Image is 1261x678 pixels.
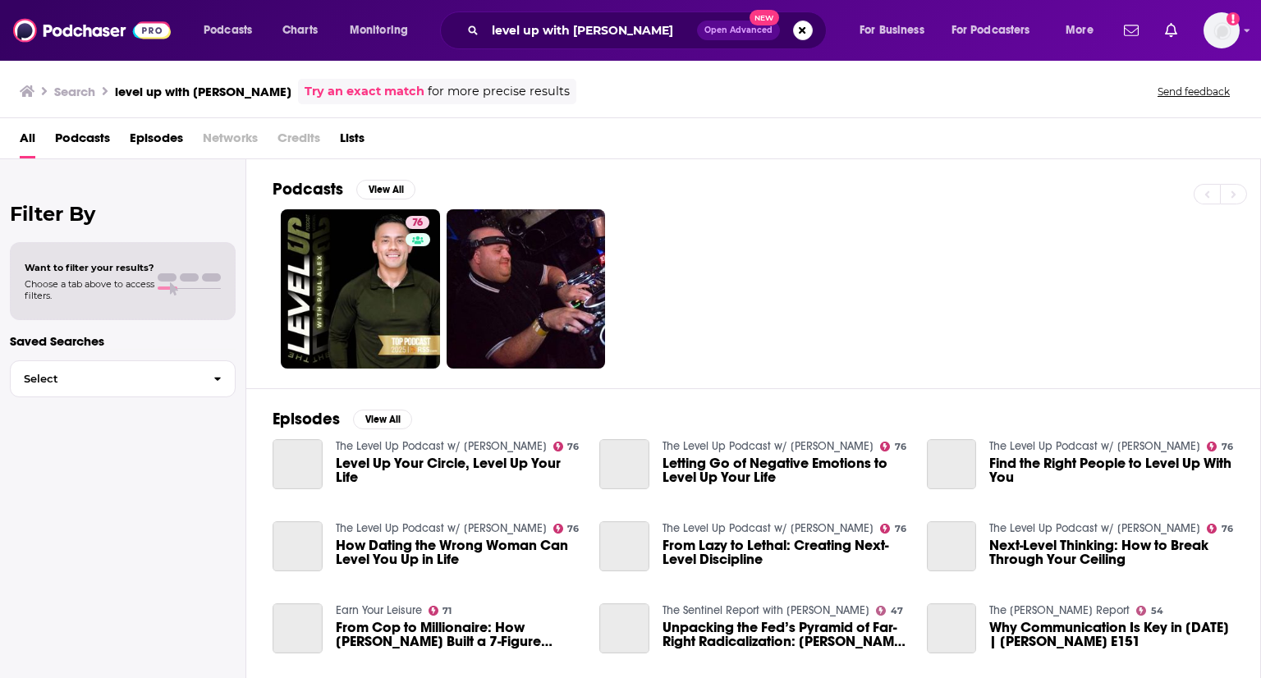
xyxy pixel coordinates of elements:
a: Why Communication Is Key in 2024 | Paul Alex E151 [989,621,1234,648]
span: Networks [203,125,258,158]
a: The Level Up Podcast w/ Paul Alex [663,521,874,535]
span: Monitoring [350,19,408,42]
a: The Level Up Podcast w/ Paul Alex [336,521,547,535]
span: 54 [1151,607,1163,615]
a: Level Up Your Circle, Level Up Your Life [273,439,323,489]
a: 76 [406,216,429,229]
a: Find the Right People to Level Up With You [927,439,977,489]
a: Unpacking the Fed’s Pyramid of Far-Right Radicalization: Paul Dragu with Alex Newman [599,603,649,653]
a: How Dating the Wrong Woman Can Level You Up in Life [273,521,323,571]
span: Why Communication Is Key in [DATE] | [PERSON_NAME] E151 [989,621,1234,648]
button: open menu [1054,17,1114,44]
button: open menu [338,17,429,44]
a: Level Up Your Circle, Level Up Your Life [336,456,580,484]
a: Find the Right People to Level Up With You [989,456,1234,484]
span: 47 [891,607,903,615]
span: 76 [412,215,423,231]
span: Want to filter your results? [25,262,154,273]
a: Next-Level Thinking: How to Break Through Your Ceiling [927,521,977,571]
span: More [1066,19,1094,42]
div: Search podcasts, credits, & more... [456,11,842,49]
a: Unpacking the Fed’s Pyramid of Far-Right Radicalization: Paul Dragu with Alex Newman [663,621,907,648]
h3: level up with [PERSON_NAME] [115,84,291,99]
a: Charts [272,17,328,44]
span: For Podcasters [951,19,1030,42]
button: open menu [941,17,1054,44]
span: 76 [567,525,579,533]
span: Logged in as GregKubie [1204,12,1240,48]
span: Podcasts [204,19,252,42]
a: 76 [1207,524,1233,534]
a: 76 [880,524,906,534]
span: Unpacking the Fed’s Pyramid of Far-Right Radicalization: [PERSON_NAME] with [PERSON_NAME] [663,621,907,648]
button: open menu [848,17,945,44]
a: PodcastsView All [273,179,415,199]
span: Open Advanced [704,26,773,34]
span: 76 [895,525,906,533]
span: New [750,10,779,25]
a: From Cop to Millionaire: How Paul Alex Built a 7-Figure Business with Automation [273,603,323,653]
svg: Add a profile image [1227,12,1240,25]
a: The Level Up Podcast w/ Paul Alex [989,439,1200,453]
a: The Level Up Podcast w/ Paul Alex [663,439,874,453]
a: The Level Up Podcast w/ Paul Alex [989,521,1200,535]
a: 47 [876,606,903,616]
a: Lists [340,125,365,158]
a: Next-Level Thinking: How to Break Through Your Ceiling [989,538,1234,566]
a: 71 [429,606,452,616]
a: The Level Up Podcast w/ Paul Alex [336,439,547,453]
img: User Profile [1204,12,1240,48]
a: From Cop to Millionaire: How Paul Alex Built a 7-Figure Business with Automation [336,621,580,648]
a: 76 [880,442,906,451]
input: Search podcasts, credits, & more... [485,17,697,44]
span: For Business [860,19,924,42]
a: Podcasts [55,125,110,158]
span: 76 [895,443,906,451]
a: Try an exact match [305,82,424,101]
span: 76 [1222,525,1233,533]
a: Show notifications dropdown [1158,16,1184,44]
a: From Lazy to Lethal: Creating Next-Level Discipline [663,538,907,566]
span: 76 [1222,443,1233,451]
button: open menu [192,17,273,44]
a: Letting Go of Negative Emotions to Level Up Your Life [599,439,649,489]
span: Credits [277,125,320,158]
a: 76 [553,442,580,451]
button: View All [356,180,415,199]
p: Saved Searches [10,333,236,349]
span: 71 [442,607,452,615]
button: Select [10,360,236,397]
img: Podchaser - Follow, Share and Rate Podcasts [13,15,171,46]
a: 76 [553,524,580,534]
a: Letting Go of Negative Emotions to Level Up Your Life [663,456,907,484]
a: 54 [1136,606,1163,616]
a: 76 [1207,442,1233,451]
span: for more precise results [428,82,570,101]
button: View All [353,410,412,429]
a: From Lazy to Lethal: Creating Next-Level Discipline [599,521,649,571]
a: Show notifications dropdown [1117,16,1145,44]
span: Charts [282,19,318,42]
a: Why Communication Is Key in 2024 | Paul Alex E151 [927,603,977,653]
a: The Sentinel Report with Alex Newman [663,603,869,617]
span: 76 [567,443,579,451]
button: Show profile menu [1204,12,1240,48]
a: 76 [281,209,440,369]
a: Earn Your Leisure [336,603,422,617]
a: All [20,125,35,158]
a: How Dating the Wrong Woman Can Level You Up in Life [336,538,580,566]
h2: Filter By [10,202,236,226]
button: Send feedback [1153,85,1235,98]
span: Choose a tab above to access filters. [25,278,154,301]
a: Episodes [130,125,183,158]
span: From Cop to Millionaire: How [PERSON_NAME] Built a 7-Figure Business with Automation [336,621,580,648]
